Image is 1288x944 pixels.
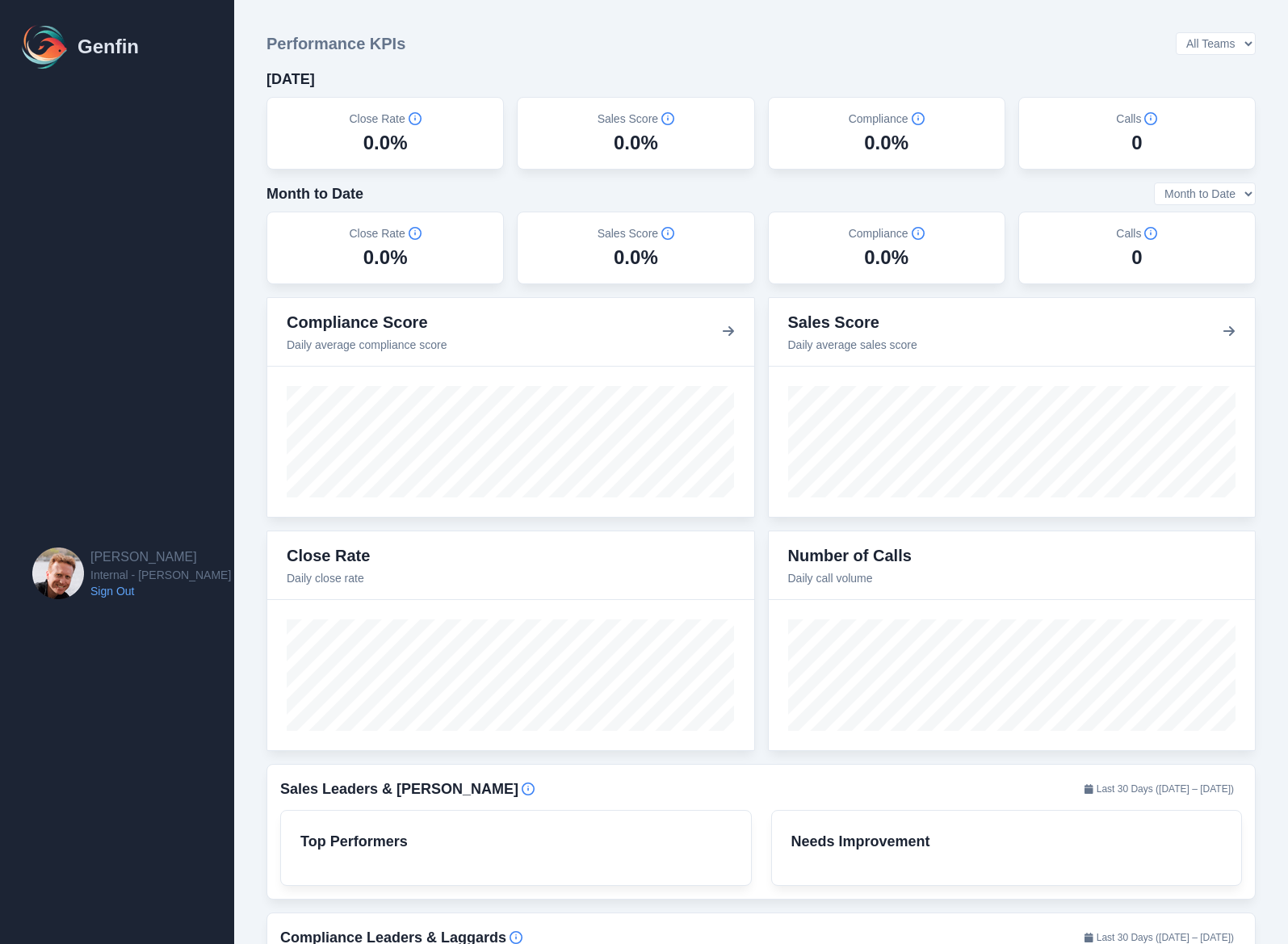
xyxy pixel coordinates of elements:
span: Info [409,227,422,240]
p: Daily average sales score [788,337,917,353]
h5: Sales Score [598,111,674,127]
h5: Sales Score [598,225,674,241]
span: Info [661,112,674,125]
span: Info [912,227,925,240]
img: Brian Dunagan [32,548,84,599]
div: 0.0% [614,245,658,271]
h1: Genfin [78,34,139,60]
span: Info [1144,112,1157,125]
h4: Sales Leaders & [PERSON_NAME] [280,778,518,800]
h4: Needs Improvement [791,830,1223,853]
div: 0 [1131,245,1142,271]
span: Info [912,112,925,125]
span: Info [510,931,522,944]
h3: Close Rate [287,544,370,567]
div: 0.0% [864,245,908,271]
span: Info [661,227,674,240]
a: Sign Out [90,583,231,599]
span: Info [1144,227,1157,240]
h4: Month to Date [266,183,363,205]
h5: Close Rate [349,111,421,127]
h5: Calls [1116,111,1157,127]
h5: Close Rate [349,225,421,241]
div: 0.0% [614,130,658,156]
div: 0.0% [363,130,408,156]
h3: Number of Calls [788,544,912,567]
span: Internal - [PERSON_NAME] [90,567,231,583]
div: 0.0% [363,245,408,271]
h3: Performance KPIs [266,32,405,55]
h5: Compliance [849,111,925,127]
p: Daily average compliance score [287,337,447,353]
h4: [DATE] [266,68,315,90]
button: View details [1223,322,1236,342]
div: 0 [1131,130,1142,156]
span: Last 30 Days ( [DATE] – [DATE] ) [1076,779,1242,799]
span: Info [522,782,535,795]
img: Logo [19,21,71,73]
h5: Calls [1116,225,1157,241]
p: Daily close rate [287,570,370,586]
h5: Compliance [849,225,925,241]
h3: Compliance Score [287,311,447,334]
span: Info [409,112,422,125]
h2: [PERSON_NAME] [90,548,231,567]
div: 0.0% [864,130,908,156]
h4: Top Performers [300,830,732,853]
h3: Sales Score [788,311,917,334]
p: Daily call volume [788,570,912,586]
button: View details [722,322,735,342]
